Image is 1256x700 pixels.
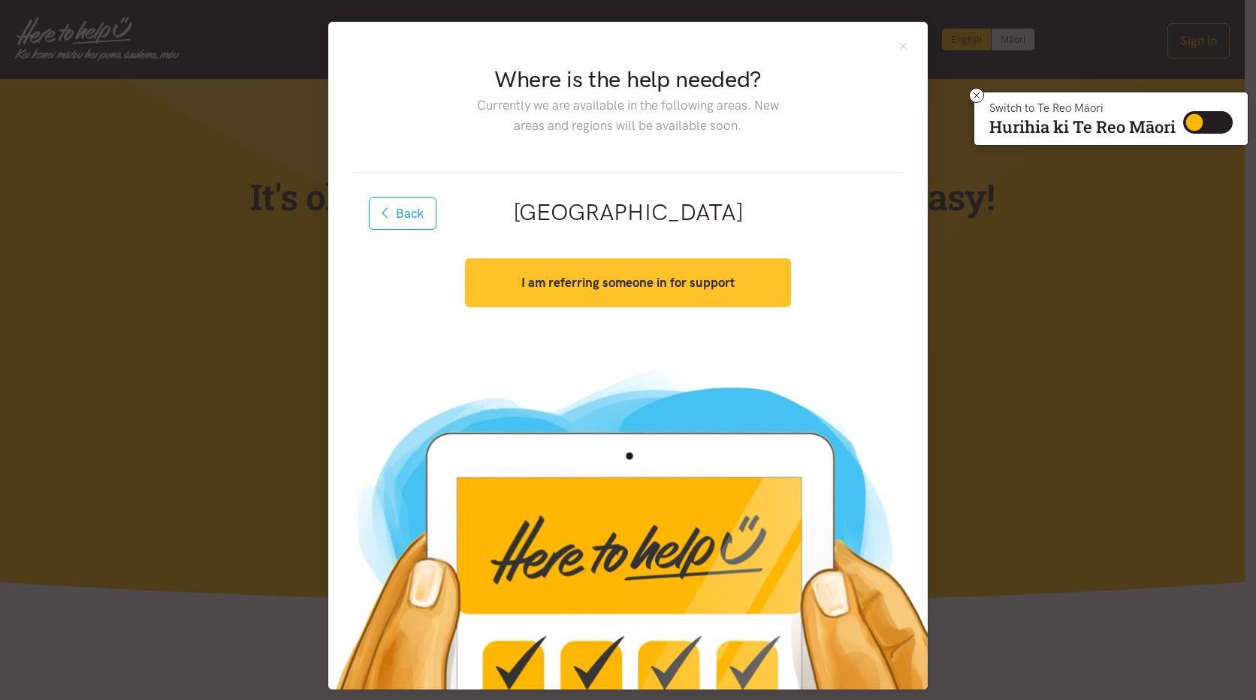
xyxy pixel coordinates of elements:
[897,40,910,53] button: Close
[376,197,880,228] h2: [GEOGRAPHIC_DATA]
[989,104,1176,113] p: Switch to Te Reo Māori
[369,197,436,230] button: Back
[521,275,735,290] strong: I am referring someone in for support
[989,120,1176,134] p: Hurihia ki Te Reo Māori
[465,95,790,136] p: Currently we are available in the following areas. New areas and regions will be available soon.
[465,64,790,95] h2: Where is the help needed?
[465,258,790,307] button: I am referring someone in for support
